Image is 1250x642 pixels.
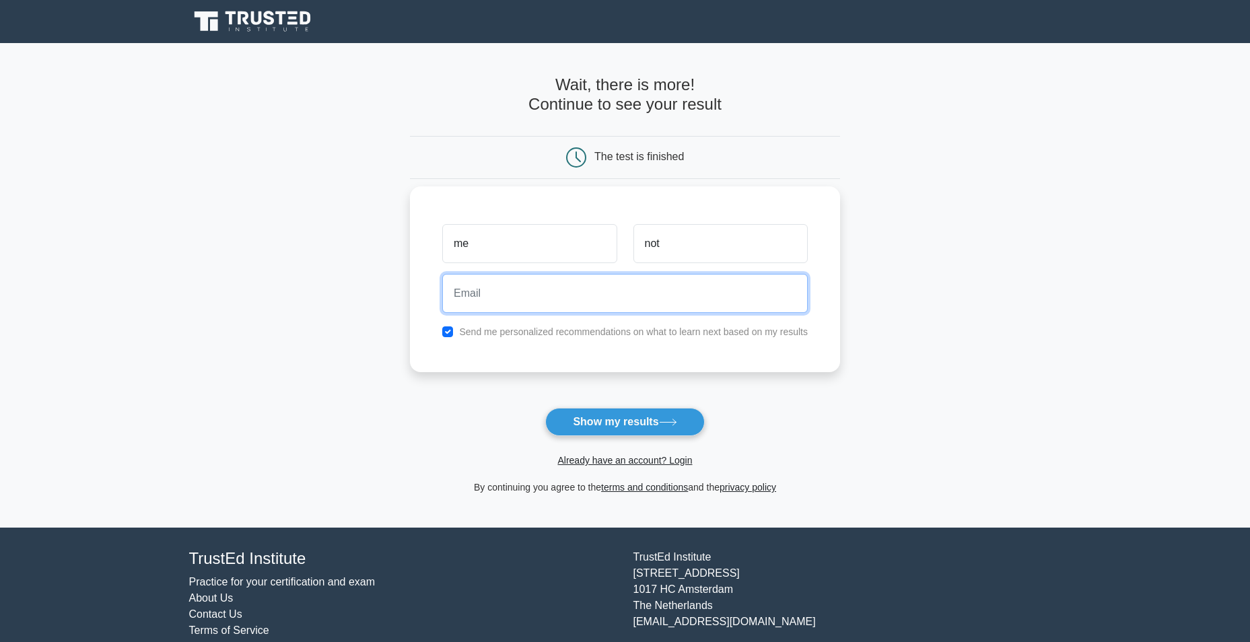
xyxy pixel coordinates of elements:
a: About Us [189,592,234,604]
div: The test is finished [594,151,684,162]
a: Contact Us [189,608,242,620]
h4: Wait, there is more! Continue to see your result [410,75,840,114]
input: Last name [633,224,808,263]
h4: TrustEd Institute [189,549,617,569]
a: Already have an account? Login [557,455,692,466]
input: First name [442,224,617,263]
input: Email [442,274,808,313]
label: Send me personalized recommendations on what to learn next based on my results [459,326,808,337]
a: privacy policy [720,482,776,493]
a: terms and conditions [601,482,688,493]
button: Show my results [545,408,704,436]
a: Practice for your certification and exam [189,576,376,587]
div: By continuing you agree to the and the [402,479,848,495]
a: Terms of Service [189,625,269,636]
